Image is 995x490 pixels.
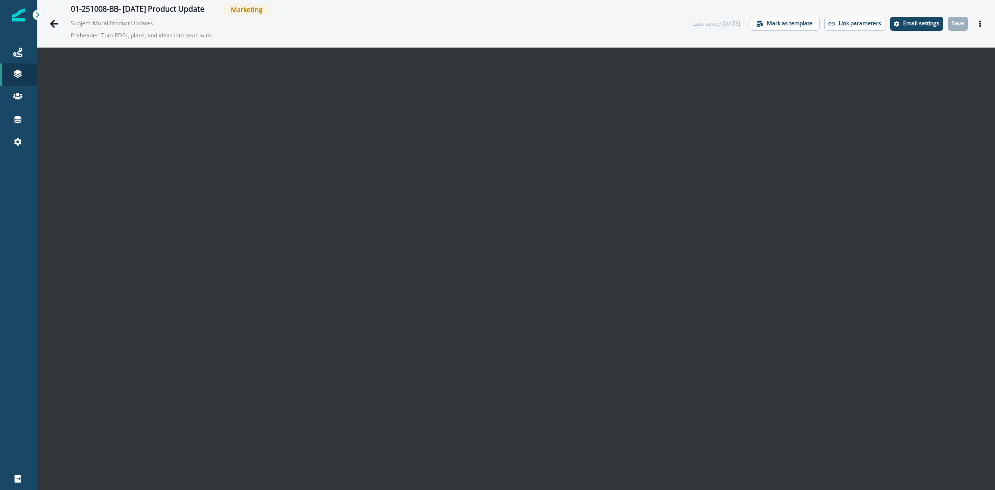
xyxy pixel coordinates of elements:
p: Email settings [903,20,939,27]
button: Actions [973,17,988,31]
p: Link parameters [839,20,881,27]
p: Save [952,20,964,27]
p: Preheader: Turn PDFs, plans, and ideas into team wins. [71,28,304,43]
button: Link parameters [824,17,885,31]
button: Mark as template [750,17,820,31]
div: 01-251008-BB- [DATE] Product Update [71,5,204,15]
p: Subject: Mural Product Updates [71,15,164,28]
button: Go back [45,14,63,33]
p: Mark as template [767,20,813,27]
img: Inflection [12,8,25,21]
span: Marketing [223,4,270,15]
button: Save [948,17,968,31]
button: Settings [890,17,943,31]
div: Last saved [DATE] [693,20,740,28]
